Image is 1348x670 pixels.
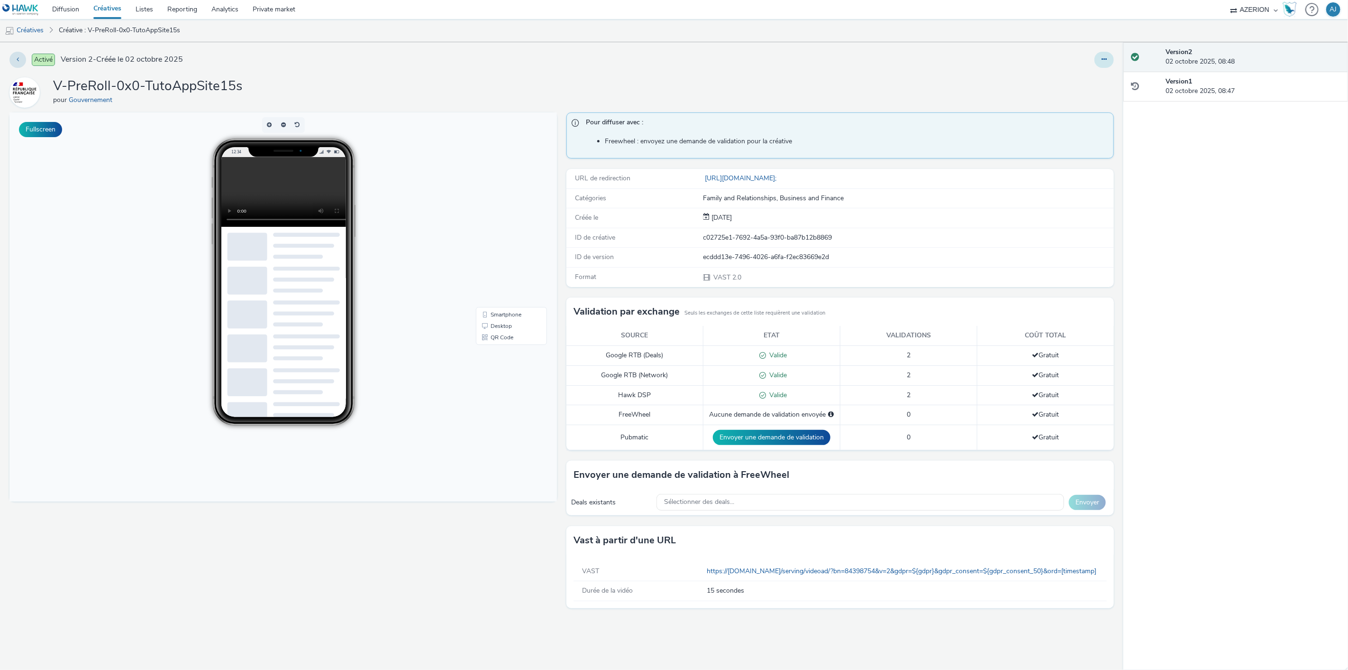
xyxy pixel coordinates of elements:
h3: Validation par exchange [574,305,680,319]
span: 2 [907,391,911,400]
strong: Version 2 [1166,47,1193,56]
span: 12:34 [221,37,232,42]
span: 0 [907,433,911,442]
button: Envoyer [1069,495,1106,510]
span: Desktop [481,211,502,216]
th: Source [566,326,703,345]
span: Pour diffuser avec : [586,118,1104,130]
a: Gouvernement [69,95,116,104]
img: undefined Logo [2,4,39,16]
span: Sélectionner des deals... [664,498,734,506]
li: Freewheel : envoyez une demande de validation pour la créative [605,137,1109,146]
span: 2 [907,371,911,380]
span: [DATE] [710,213,732,222]
div: 02 octobre 2025, 08:48 [1166,47,1340,67]
span: ID de version [575,252,614,261]
h3: Vast à partir d'une URL [574,533,676,548]
div: Deals existants [571,498,652,507]
th: Coût total [977,326,1114,345]
span: Gratuit [1032,433,1059,442]
li: Smartphone [468,196,536,208]
button: Fullscreen [19,122,62,137]
a: [URL][DOMAIN_NAME]; [703,174,781,183]
div: Création 02 octobre 2025, 08:47 [710,213,732,223]
img: Gouvernement [11,79,38,106]
span: Format [575,272,596,281]
span: 15 secondes [707,586,1103,596]
span: Créée le [575,213,598,222]
span: Durée de la vidéo [582,586,633,595]
th: Etat [703,326,840,345]
img: mobile [5,26,14,36]
span: Gratuit [1032,371,1059,380]
span: Gratuit [1032,410,1059,419]
div: 02 octobre 2025, 08:47 [1166,77,1340,96]
a: Créative : V-PreRoll-0x0-TutoAppSite15s [54,19,185,42]
a: Gouvernement [9,88,44,97]
span: pour [53,95,69,104]
td: Google RTB (Deals) [566,345,703,365]
span: 2 [907,351,911,360]
span: Activé [32,54,55,66]
div: c02725e1-7692-4a5a-93f0-ba87b12b8869 [703,233,1113,242]
a: https://[DOMAIN_NAME]/serving/videoad/?bn=84398754&v=2&gdpr=${gdpr}&gdpr_consent=${gdpr_consent_5... [707,567,1100,576]
td: FreeWheel [566,405,703,425]
span: 0 [907,410,911,419]
span: Version 2 - Créée le 02 octobre 2025 [61,54,183,65]
div: Sélectionnez un deal ci-dessous et cliquez sur Envoyer pour envoyer une demande de validation à F... [829,410,834,419]
span: Gratuit [1032,391,1059,400]
td: Hawk DSP [566,385,703,405]
span: ID de créative [575,233,615,242]
small: Seuls les exchanges de cette liste requièrent une validation [684,309,825,317]
li: Desktop [468,208,536,219]
td: Google RTB (Network) [566,365,703,385]
span: URL de redirection [575,174,630,183]
div: Aucune demande de validation envoyée [708,410,835,419]
span: Valide [766,371,787,380]
span: VAST [582,567,599,576]
span: VAST 2.0 [713,273,742,282]
span: QR Code [481,222,504,228]
td: Pubmatic [566,425,703,450]
button: Envoyer une demande de validation [713,430,830,445]
div: ecddd13e-7496-4026-a6fa-f2ec83669e2d [703,252,1113,262]
h3: Envoyer une demande de validation à FreeWheel [574,468,789,482]
div: AJ [1330,2,1337,17]
li: QR Code [468,219,536,231]
strong: Version 1 [1166,77,1193,86]
img: Hawk Academy [1283,2,1297,17]
span: Valide [766,351,787,360]
th: Validations [840,326,977,345]
div: Family and Relationships, Business and Finance [703,194,1113,203]
h1: V-PreRoll-0x0-TutoAppSite15s [53,77,242,95]
a: Hawk Academy [1283,2,1301,17]
span: Smartphone [481,199,512,205]
span: Valide [766,391,787,400]
span: Gratuit [1032,351,1059,360]
span: Catégories [575,194,606,203]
